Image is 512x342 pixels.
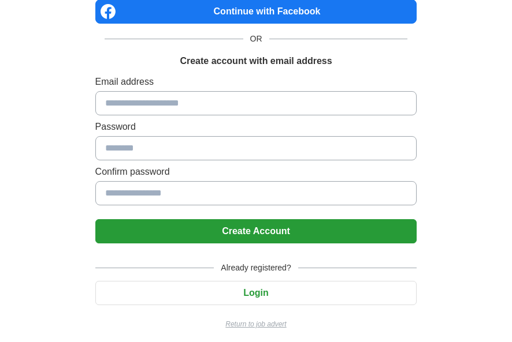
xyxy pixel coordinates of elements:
button: Login [95,281,417,305]
h1: Create account with email address [180,54,332,68]
label: Email address [95,75,417,89]
button: Create Account [95,219,417,243]
span: OR [243,33,269,45]
a: Login [95,288,417,298]
a: Return to job advert [95,319,417,329]
span: Already registered? [214,262,298,274]
label: Confirm password [95,165,417,179]
label: Password [95,120,417,134]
